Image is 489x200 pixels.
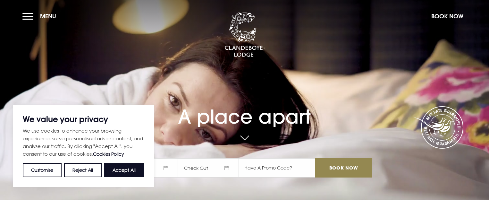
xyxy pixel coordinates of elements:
[23,127,144,158] p: We use cookies to enhance your browsing experience, serve personalised ads or content, and analys...
[93,151,124,157] a: Cookies Policy
[428,9,467,23] button: Book Now
[64,163,101,177] button: Reject All
[23,163,62,177] button: Customise
[315,158,372,178] input: Book Now
[22,9,59,23] button: Menu
[104,163,144,177] button: Accept All
[23,115,144,123] p: We value your privacy
[178,158,239,178] span: Check Out
[224,13,263,57] img: Clandeboye Lodge
[117,93,372,128] h1: A place apart
[13,105,154,187] div: We value your privacy
[40,13,56,20] span: Menu
[239,158,315,178] input: Have A Promo Code?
